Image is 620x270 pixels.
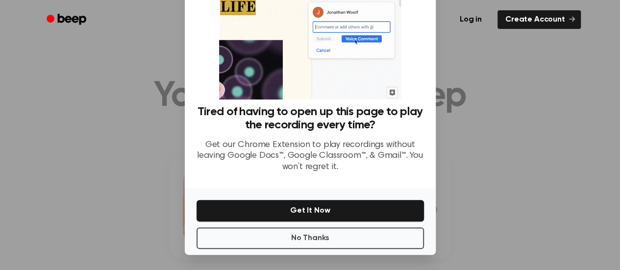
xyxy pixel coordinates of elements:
[197,227,424,249] button: No Thanks
[197,105,424,132] h3: Tired of having to open up this page to play the recording every time?
[197,200,424,221] button: Get It Now
[40,10,95,29] a: Beep
[497,10,581,29] a: Create Account
[197,140,424,173] p: Get our Chrome Extension to play recordings without leaving Google Docs™, Google Classroom™, & Gm...
[450,8,492,31] a: Log in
